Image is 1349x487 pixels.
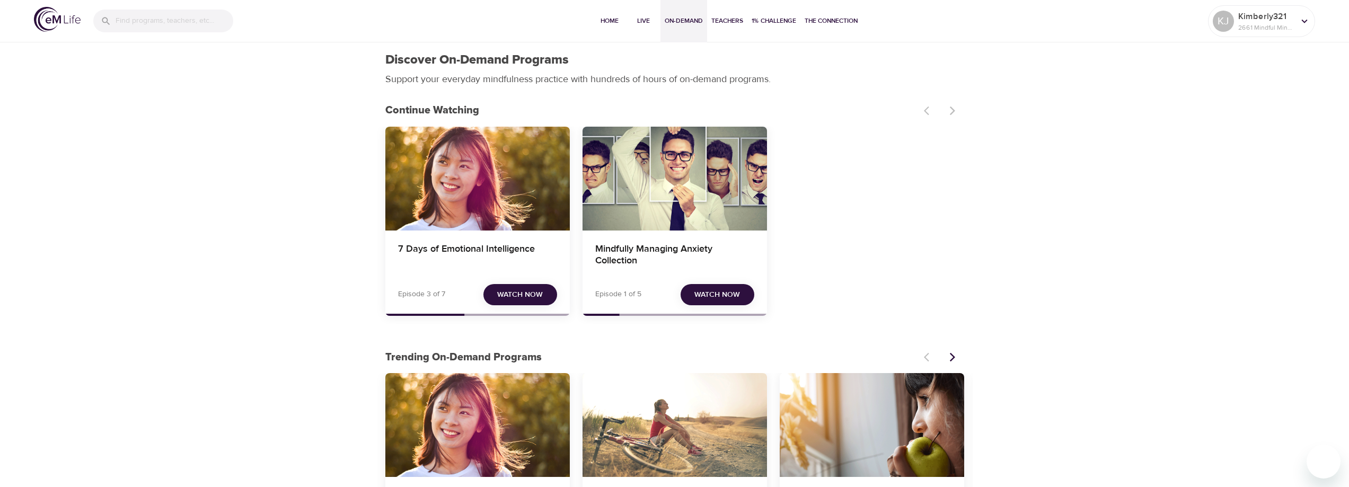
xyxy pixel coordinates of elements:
p: Episode 1 of 5 [595,289,641,300]
span: Watch Now [497,288,543,302]
span: Watch Now [694,288,740,302]
input: Find programs, teachers, etc... [116,10,233,32]
span: On-Demand [665,15,703,26]
p: 2661 Mindful Minutes [1238,23,1294,32]
h1: Discover On-Demand Programs [385,52,569,68]
p: Episode 3 of 7 [398,289,445,300]
button: Getting Active [583,373,767,477]
button: 7 Days of Emotional Intelligence [385,373,570,477]
span: The Connection [805,15,858,26]
span: Teachers [711,15,743,26]
button: Mindful Eating: A Path to Well-being [780,373,964,477]
p: Kimberly321 [1238,10,1294,23]
button: Watch Now [483,284,557,306]
button: Mindfully Managing Anxiety Collection [583,127,767,231]
h4: Mindfully Managing Anxiety Collection [595,243,754,269]
span: Live [631,15,656,26]
img: logo [34,7,81,32]
button: 7 Days of Emotional Intelligence [385,127,570,231]
button: Next items [941,346,964,369]
h3: Continue Watching [385,104,918,117]
iframe: Button to launch messaging window [1307,445,1341,479]
div: KJ [1213,11,1234,32]
p: Trending On-Demand Programs [385,349,918,365]
p: Support your everyday mindfulness practice with hundreds of hours of on-demand programs. [385,72,783,86]
span: Home [597,15,622,26]
span: 1% Challenge [752,15,796,26]
h4: 7 Days of Emotional Intelligence [398,243,557,269]
button: Watch Now [681,284,754,306]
